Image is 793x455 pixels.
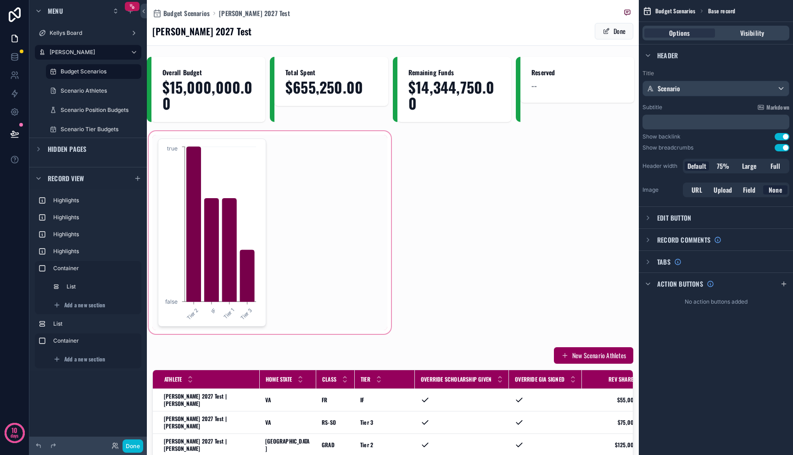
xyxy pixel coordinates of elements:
span: Class [322,376,336,383]
span: Athlete [164,376,182,383]
span: Large [742,161,756,171]
a: Budget Scenarios [152,9,210,18]
span: Options [669,28,690,38]
span: Hidden pages [48,144,86,154]
span: Scenario [658,84,681,93]
label: Highlights [53,197,138,204]
span: Field [743,185,756,194]
span: Record view [48,174,84,183]
span: Action buttons [657,279,703,289]
label: Highlights [53,214,138,221]
button: Scenario [642,81,789,96]
label: Title [642,70,789,77]
h1: [PERSON_NAME] 2027 Test [152,25,252,38]
span: 75% [717,161,730,171]
label: Kellys Board [50,29,127,37]
label: Scenario Athletes [61,87,140,94]
span: Tier [361,376,370,383]
label: List [53,320,138,327]
span: URL [692,185,702,194]
a: [PERSON_NAME] 2027 Test [219,9,290,18]
div: Show breadcrumbs [642,144,693,151]
label: Highlights [53,248,138,255]
button: Done [595,23,633,39]
span: Add a new section [64,301,105,309]
span: Budget Scenarios [655,7,695,15]
span: Override Scholarship Given [421,376,491,383]
span: Tabs [657,257,670,266]
a: [PERSON_NAME] [35,45,141,60]
label: [PERSON_NAME] [50,49,123,56]
div: No action buttons added [639,294,793,309]
span: None [769,185,782,194]
span: Visibility [740,28,765,38]
label: Subtitle [642,104,662,111]
a: Scenario Position Budgets [46,103,141,117]
label: Scenario Position Budgets [61,106,140,114]
span: Default [687,161,706,171]
label: Header width [642,162,679,170]
label: Image [642,186,679,194]
div: Show backlink [642,133,681,140]
span: Menu [48,6,63,16]
a: Scenario Tier Budgets [46,122,141,137]
span: Override GIA Signed [515,376,564,383]
label: Container [53,265,138,272]
span: Header [657,51,678,60]
span: Home State [266,376,292,383]
a: Kellys Board [35,26,141,40]
p: 10 [11,426,17,435]
button: Done [123,439,143,453]
div: scrollable content [642,115,789,129]
span: Base record [708,7,735,15]
a: Markdown [757,104,789,111]
p: days [11,429,19,442]
div: scrollable content [29,189,147,371]
span: Add a new section [64,355,105,363]
label: Scenario Tier Budgets [61,126,140,133]
span: Record comments [657,235,710,244]
a: Scenario Athletes [46,83,141,98]
span: Markdown [766,104,789,111]
span: Upload [714,185,732,194]
span: Edit button [657,213,691,222]
a: Budget Scenarios [46,64,141,79]
span: Rev Share [609,376,633,383]
label: Container [53,337,138,344]
span: Budget Scenarios [163,9,210,18]
label: Highlights [53,231,138,238]
label: List [67,283,136,290]
label: Budget Scenarios [61,68,136,75]
span: Full [771,161,781,171]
